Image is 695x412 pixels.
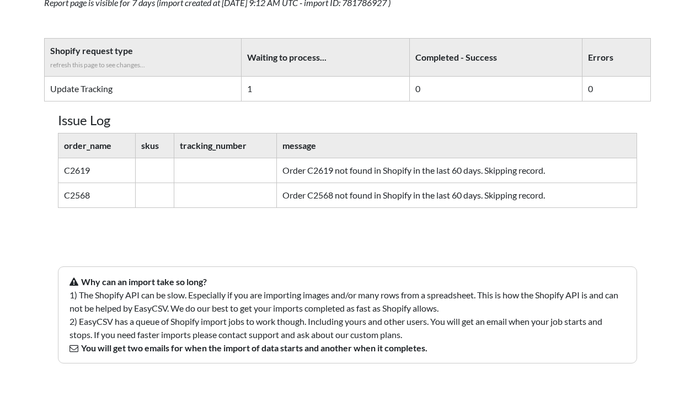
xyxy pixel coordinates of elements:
td: Order C2619 not found in Shopify in the last 60 days. Skipping record. [277,158,637,183]
td: 1 [242,76,410,101]
iframe: Drift Widget Chat Controller [640,357,682,399]
td: C2619 [58,158,136,183]
th: Shopify request type [45,38,242,76]
td: Update Tracking [45,76,242,101]
span: refresh this page to see changes... [50,61,145,69]
th: Errors [582,38,651,76]
th: Waiting to process... [242,38,410,76]
strong: Why can an import take so long? [81,276,207,287]
th: message [277,133,637,158]
th: order_name [58,133,136,158]
td: 0 [582,76,651,101]
strong: You will get two emails for when the import of data starts and another when it completes. [81,343,427,353]
h4: Issue Log [58,113,637,129]
p: 1) The Shopify API can be slow. Especially if you are importing images and/or many rows from a sp... [58,266,637,363]
th: Completed - Success [410,38,582,76]
th: skus [136,133,174,158]
th: tracking_number [174,133,277,158]
td: Order C2568 not found in Shopify in the last 60 days. Skipping record. [277,183,637,207]
td: 0 [410,76,582,101]
td: C2568 [58,183,136,207]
